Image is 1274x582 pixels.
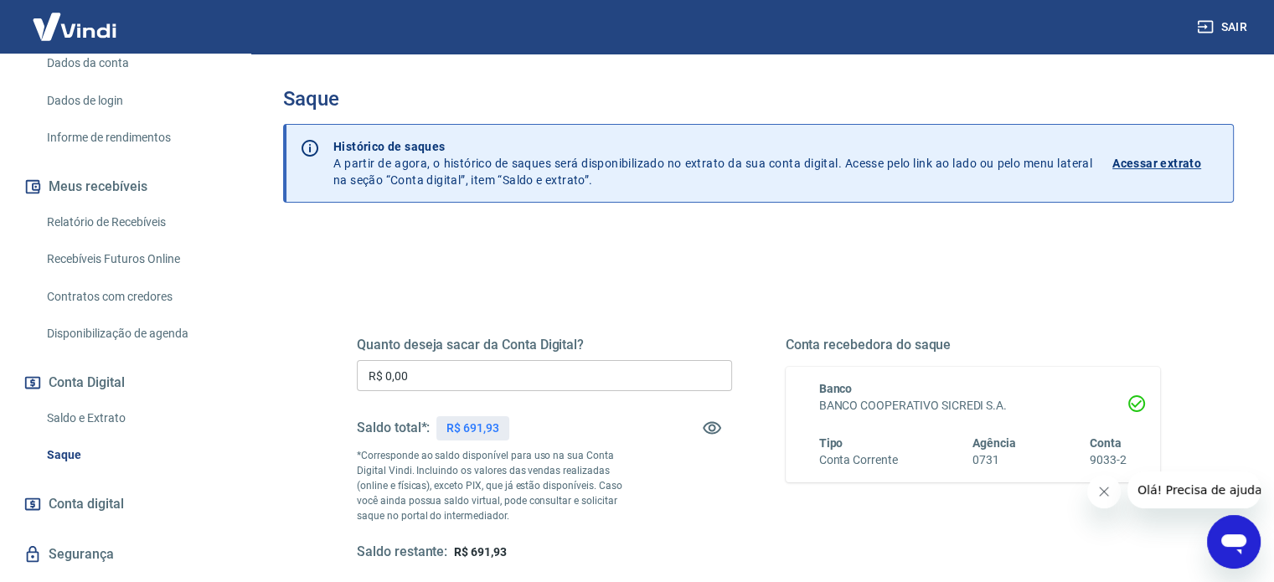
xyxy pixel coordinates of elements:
h5: Quanto deseja sacar da Conta Digital? [357,337,732,353]
h5: Saldo total*: [357,420,430,436]
a: Recebíveis Futuros Online [40,242,230,276]
span: Conta [1090,436,1122,450]
p: Acessar extrato [1112,155,1201,172]
span: Tipo [819,436,843,450]
p: Histórico de saques [333,138,1092,155]
a: Dados de login [40,84,230,118]
h6: BANCO COOPERATIVO SICREDI S.A. [819,397,1127,415]
iframe: Fechar mensagem [1087,475,1121,508]
span: R$ 691,93 [454,545,507,559]
iframe: Mensagem da empresa [1127,471,1261,508]
h6: Conta Corrente [819,451,898,469]
p: R$ 691,93 [446,420,499,437]
a: Saque [40,438,230,472]
img: Vindi [20,1,129,52]
button: Meus recebíveis [20,168,230,205]
span: Olá! Precisa de ajuda? [10,12,141,25]
a: Conta digital [20,486,230,523]
a: Informe de rendimentos [40,121,230,155]
a: Saldo e Extrato [40,401,230,435]
h6: 0731 [972,451,1016,469]
a: Contratos com credores [40,280,230,314]
h5: Conta recebedora do saque [786,337,1161,353]
a: Disponibilização de agenda [40,317,230,351]
a: Segurança [20,536,230,573]
p: A partir de agora, o histórico de saques será disponibilizado no extrato da sua conta digital. Ac... [333,138,1092,188]
a: Relatório de Recebíveis [40,205,230,239]
span: Agência [972,436,1016,450]
button: Sair [1194,12,1254,43]
h5: Saldo restante: [357,543,447,561]
p: *Corresponde ao saldo disponível para uso na sua Conta Digital Vindi. Incluindo os valores das ve... [357,448,638,523]
span: Conta digital [49,492,124,516]
h3: Saque [283,87,1234,111]
span: Banco [819,382,853,395]
h6: 9033-2 [1090,451,1127,469]
button: Conta Digital [20,364,230,401]
iframe: Botão para abrir a janela de mensagens [1207,515,1261,569]
a: Acessar extrato [1112,138,1220,188]
a: Dados da conta [40,46,230,80]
